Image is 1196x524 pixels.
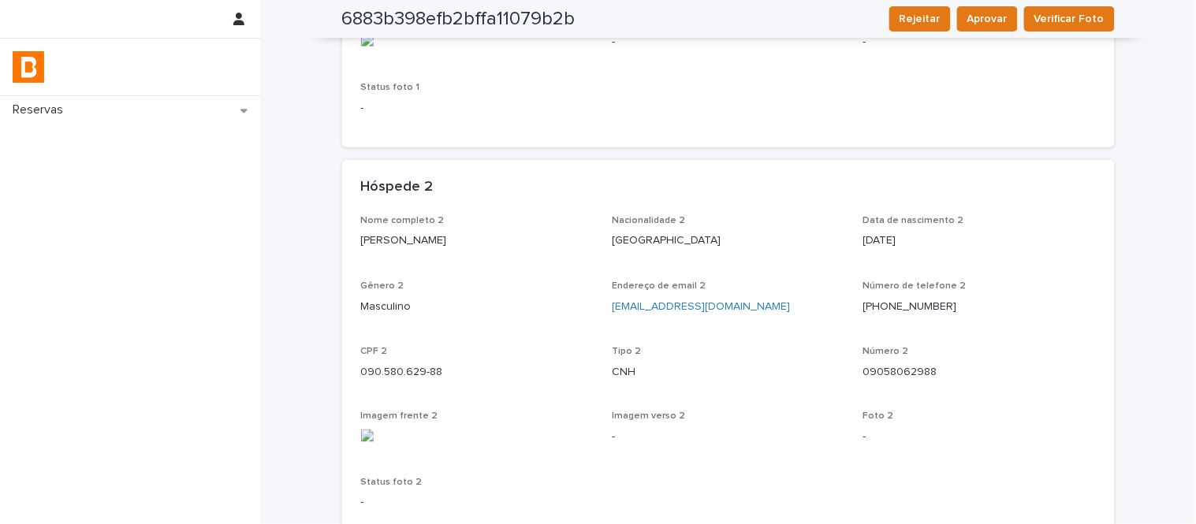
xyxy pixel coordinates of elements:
[957,6,1018,32] button: Aprovar
[863,281,967,291] span: Número de telefone 2
[361,83,420,92] span: Status foto 1
[612,412,685,422] span: Imagem verso 2
[612,216,685,225] span: Nacionalidade 2
[342,8,576,31] h2: 6883b398efb2bffa11079b2b
[612,347,641,356] span: Tipo 2
[6,102,76,117] p: Reservas
[361,34,594,46] img: cnh%20Ariel.pdf
[612,364,844,381] p: CNH
[612,301,790,312] a: [EMAIL_ADDRESS][DOMAIN_NAME]
[361,412,438,422] span: Imagem frente 2
[612,232,844,249] p: [GEOGRAPHIC_DATA]
[361,429,594,442] img: CNH-LUCAS.pdf
[889,6,951,32] button: Rejeitar
[612,429,844,446] p: -
[863,216,964,225] span: Data de nascimento 2
[361,179,434,196] h2: Hóspede 2
[361,347,388,356] span: CPF 2
[361,364,594,381] p: 090.580.629-88
[863,232,1096,249] p: [DATE]
[900,11,941,27] span: Rejeitar
[361,478,423,488] span: Status foto 2
[361,232,594,249] p: [PERSON_NAME]
[1024,6,1115,32] button: Verificar Foto
[863,34,1096,50] p: -
[361,281,404,291] span: Gênero 2
[967,11,1008,27] span: Aprovar
[863,429,1096,446] p: -
[612,281,706,291] span: Endereço de email 2
[612,34,844,50] p: -
[863,412,894,422] span: Foto 2
[361,100,594,117] p: -
[13,51,44,83] img: zVaNuJHRTjyIjT5M9Xd5
[361,216,445,225] span: Nome completo 2
[361,495,594,511] p: -
[863,347,909,356] span: Número 2
[863,301,957,312] a: [PHONE_NUMBER]
[361,299,594,315] p: Masculino
[1034,11,1105,27] span: Verificar Foto
[863,364,1096,381] p: 09058062988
